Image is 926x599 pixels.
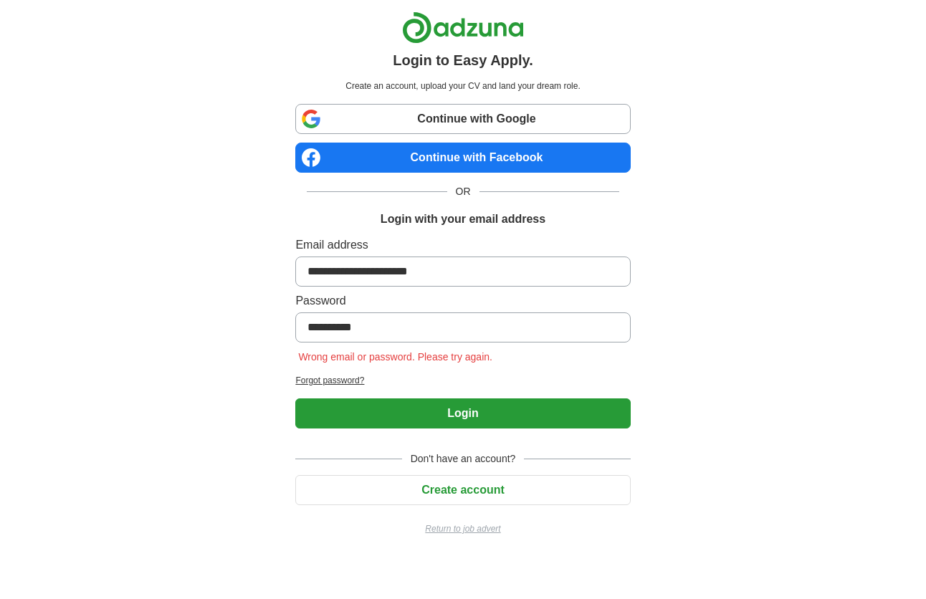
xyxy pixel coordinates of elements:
label: Email address [295,236,630,254]
span: Wrong email or password. Please try again. [295,351,495,363]
a: Continue with Google [295,104,630,134]
a: Forgot password? [295,374,630,387]
a: Create account [295,484,630,496]
p: Create an account, upload your CV and land your dream role. [298,80,627,92]
h1: Login with your email address [381,211,545,228]
h1: Login to Easy Apply. [393,49,533,71]
a: Return to job advert [295,522,630,535]
a: Continue with Facebook [295,143,630,173]
img: Adzuna logo [402,11,524,44]
label: Password [295,292,630,310]
button: Create account [295,475,630,505]
button: Login [295,398,630,428]
span: Don't have an account? [402,451,525,466]
span: OR [447,184,479,199]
